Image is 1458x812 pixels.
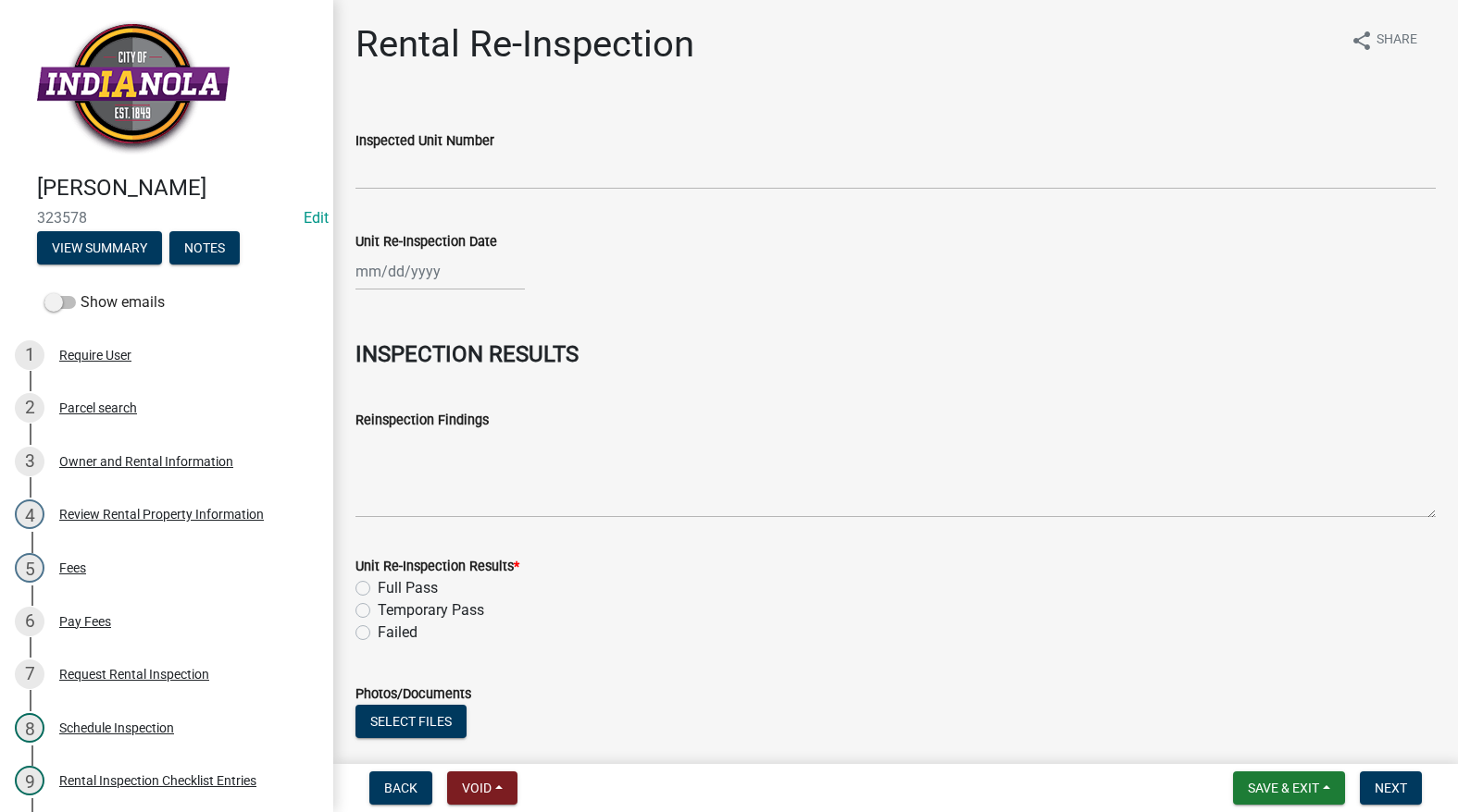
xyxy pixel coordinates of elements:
div: Require User [59,349,131,362]
div: 2 [15,393,44,423]
div: Pay Fees [59,615,111,628]
div: Fees [59,561,86,574]
div: Review Rental Property Information [59,508,264,521]
label: Reinspection Findings [355,414,489,427]
wm-modal-confirm: Edit Application Number [304,209,329,227]
label: Failed [378,621,417,644]
a: Edit [304,209,329,227]
label: Unit Re-Inspection Results [355,560,519,573]
div: 9 [15,766,44,795]
button: Back [369,771,432,805]
wm-modal-confirm: Notes [169,241,240,256]
h4: [PERSON_NAME] [37,175,318,202]
div: Request Rental Inspection [59,668,209,681]
div: Owner and Rental Information [59,455,233,468]
button: Select files [355,705,467,738]
h1: Rental Re-Inspection [355,22,694,67]
label: Show emails [44,291,165,314]
button: Void [447,771,517,805]
button: Notes [169,231,240,265]
div: 8 [15,713,44,743]
div: 1 [15,340,44,370]
button: shareShare [1336,22,1432,58]
div: 4 [15,499,44,529]
img: City of Indianola, Iowa [37,19,230,155]
span: Next [1375,781,1407,795]
div: 3 [15,447,44,476]
strong: INSPECTION RESULTS [355,341,579,367]
i: share [1351,30,1373,52]
span: Save & Exit [1248,781,1319,795]
div: Rental Inspection Checklist Entries [59,774,256,787]
button: Save & Exit [1233,771,1345,805]
button: Next [1360,771,1422,805]
label: Unit Re-Inspection Date [355,236,497,249]
span: 323578 [37,209,296,227]
label: Full Pass [378,577,438,599]
input: mm/dd/yyyy [355,252,525,290]
span: Back [384,781,417,795]
span: Share [1377,30,1417,52]
label: Photos/Documents [355,688,471,701]
div: 6 [15,607,44,636]
button: View Summary [37,231,162,265]
label: Inspected Unit Number [355,135,494,148]
label: Temporary Pass [378,599,484,621]
div: Parcel search [59,401,137,414]
div: Schedule Inspection [59,721,174,734]
div: 5 [15,553,44,583]
wm-modal-confirm: Summary [37,241,162,256]
span: Void [462,781,492,795]
div: 7 [15,659,44,689]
